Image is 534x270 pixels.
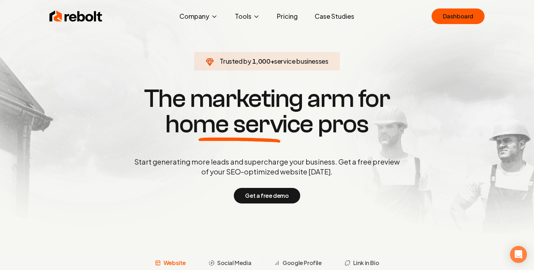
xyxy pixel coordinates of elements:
a: Dashboard [432,8,485,24]
span: + [271,57,274,65]
span: 1,000 [252,56,270,66]
span: Google Profile [283,259,321,267]
img: Rebolt Logo [49,9,102,23]
span: home service [165,111,313,137]
span: Social Media [217,259,251,267]
a: Case Studies [309,9,360,23]
span: Link in Bio [353,259,379,267]
button: Tools [229,9,266,23]
button: Get a free demo [234,188,300,203]
span: Website [164,259,186,267]
button: Company [174,9,224,23]
p: Start generating more leads and supercharge your business. Get a free preview of your SEO-optimiz... [133,157,401,177]
h1: The marketing arm for pros [97,86,437,137]
span: Trusted by [220,57,251,65]
span: service businesses [274,57,328,65]
div: Open Intercom Messenger [510,246,527,263]
a: Pricing [271,9,303,23]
